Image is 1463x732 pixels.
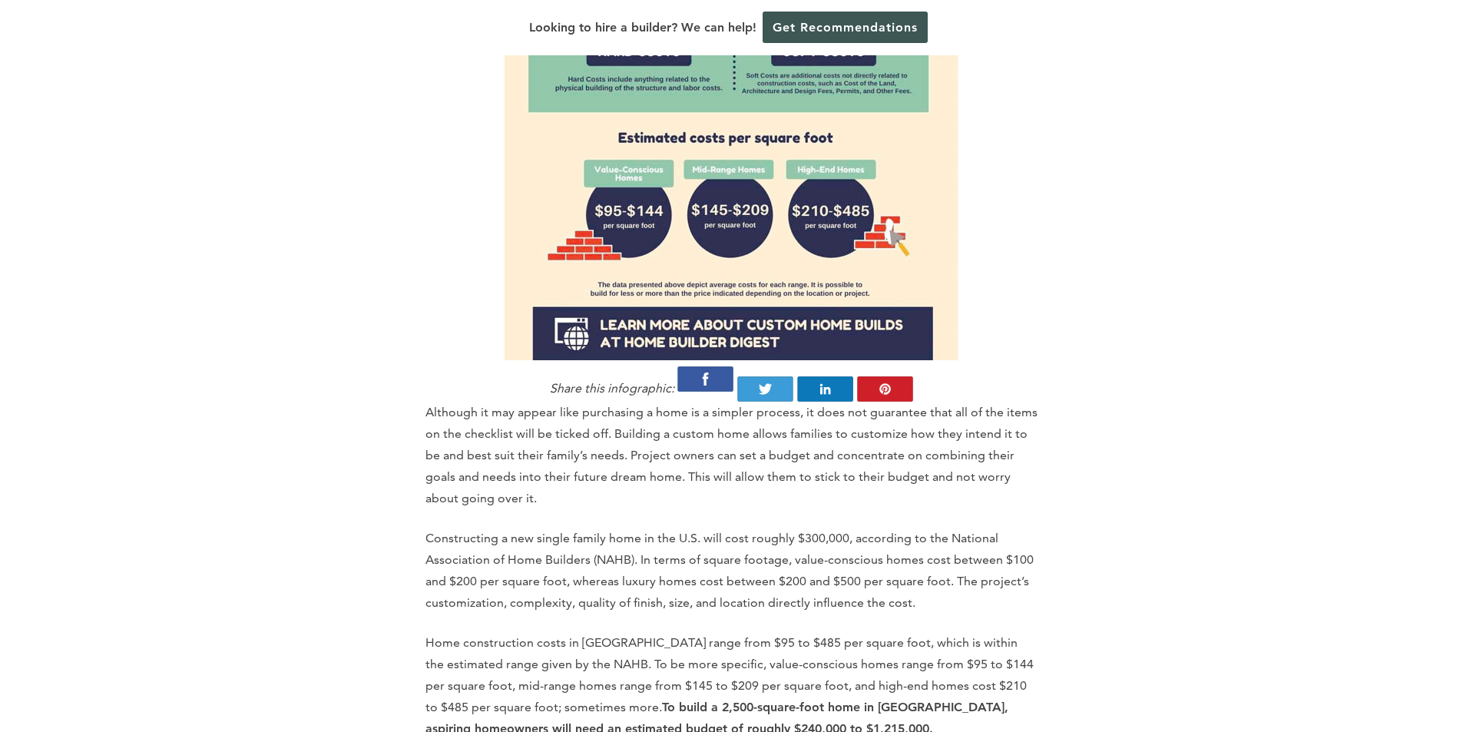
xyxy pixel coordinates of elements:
[550,381,674,396] em: Share this infographic:
[425,402,1038,509] p: Although it may appear like purchasing a home is a simpler process, it does not guarantee that al...
[857,376,913,402] img: Pnterest-Share-Icon.png
[737,376,793,402] img: Twitter-Share-Icon.png
[763,12,928,43] a: Get Recommendations
[1168,621,1445,714] iframe: Drift Widget Chat Controller
[425,528,1038,614] p: Constructing a new single family home in the U.S. will cost roughly $300,000, according to the Na...
[677,366,733,392] img: Facebook-Share-Icon.png
[797,376,853,402] img: LinkedIn-Share-Icon.png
